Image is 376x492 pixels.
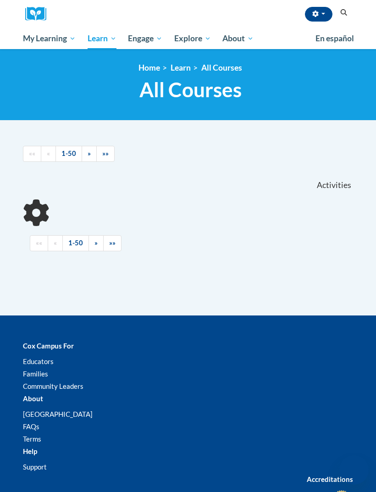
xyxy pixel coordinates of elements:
span: «« [29,149,35,157]
span: All Courses [139,77,242,102]
span: « [47,149,50,157]
span: » [94,239,98,247]
a: End [96,146,115,162]
a: Learn [82,28,122,49]
a: Families [23,370,48,378]
b: About [23,394,43,403]
a: All Courses [201,63,242,72]
a: En español [310,29,360,48]
iframe: Button to launch messaging window [339,455,369,485]
a: Educators [23,357,54,365]
img: Logo brand [25,7,53,21]
a: 1-50 [55,146,82,162]
a: 1-50 [62,235,89,251]
a: Engage [122,28,168,49]
a: My Learning [17,28,82,49]
span: Activities [317,180,351,190]
a: Begining [23,146,41,162]
span: » [88,149,91,157]
button: Account Settings [305,7,332,22]
a: Terms [23,435,41,443]
a: Home [138,63,160,72]
a: Support [23,463,47,471]
a: Previous [41,146,56,162]
a: Learn [171,63,191,72]
span: »» [109,239,116,247]
a: End [103,235,122,251]
span: « [54,239,57,247]
a: Next [82,146,97,162]
span: My Learning [23,33,76,44]
a: Next [88,235,104,251]
span: About [222,33,254,44]
a: Begining [30,235,48,251]
a: [GEOGRAPHIC_DATA] [23,410,93,418]
a: Explore [168,28,217,49]
span: Explore [174,33,211,44]
span: »» [102,149,109,157]
span: «« [36,239,42,247]
b: Cox Campus For [23,342,74,350]
a: FAQs [23,422,39,431]
span: En español [315,33,354,43]
span: Engage [128,33,162,44]
b: Accreditations [307,475,353,483]
a: About [217,28,260,49]
a: Cox Campus [25,7,53,21]
span: Learn [88,33,116,44]
a: Community Leaders [23,382,83,390]
button: Search [337,7,351,18]
b: Help [23,447,37,455]
div: Main menu [16,28,360,49]
a: Previous [48,235,63,251]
